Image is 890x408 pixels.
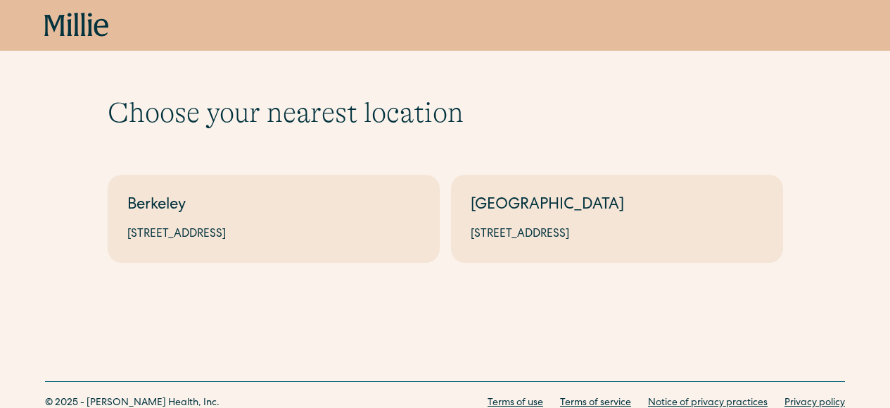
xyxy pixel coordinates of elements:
div: [STREET_ADDRESS] [471,226,763,243]
div: Berkeley [127,194,420,218]
h1: Choose your nearest location [108,96,783,130]
div: [GEOGRAPHIC_DATA] [471,194,763,218]
div: [STREET_ADDRESS] [127,226,420,243]
a: Berkeley[STREET_ADDRESS] [108,175,440,263]
a: [GEOGRAPHIC_DATA][STREET_ADDRESS] [451,175,783,263]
